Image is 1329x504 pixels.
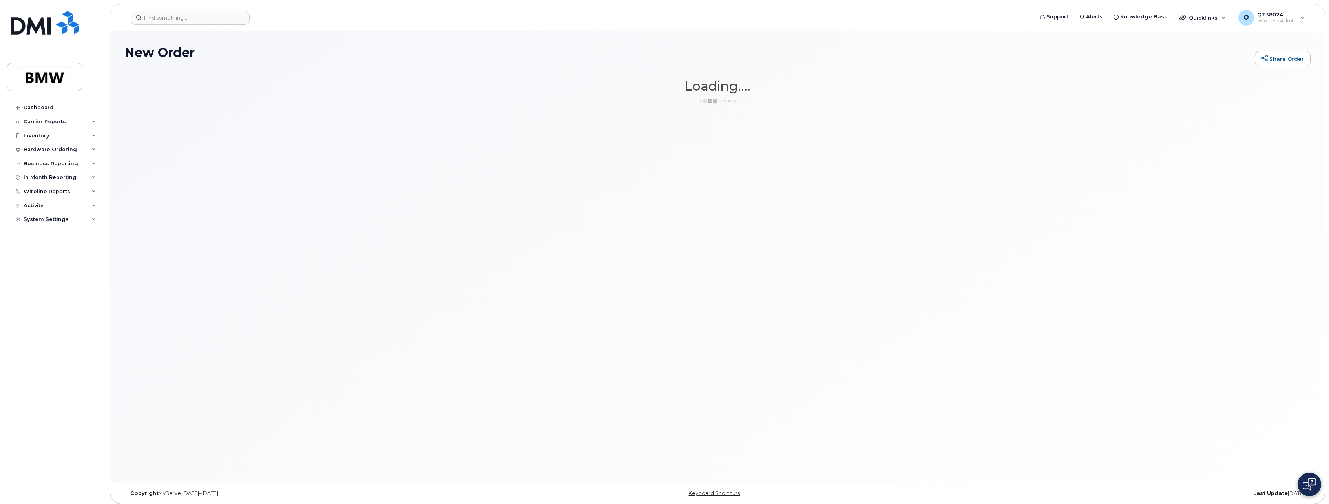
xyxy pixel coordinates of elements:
a: Share Order [1255,51,1311,67]
img: Open chat [1303,478,1316,491]
div: MyServe [DATE]–[DATE] [124,490,520,497]
div: [DATE] [915,490,1311,497]
img: ajax-loader-3a6953c30dc77f0bf724df975f13086db4f4c1262e45940f03d1251963f1bf2e.gif [698,98,737,104]
strong: Copyright [130,490,159,496]
strong: Last Update [1253,490,1288,496]
h1: Loading.... [124,79,1311,93]
h1: New Order [124,46,1251,59]
a: Keyboard Shortcuts [688,490,740,496]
